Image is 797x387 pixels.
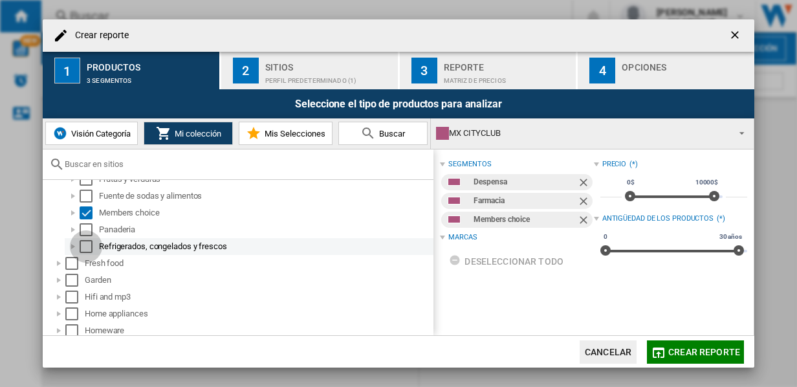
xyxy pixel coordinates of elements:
[625,177,637,188] span: 0$
[338,122,428,145] button: Buscar
[400,52,578,89] button: 3 Reporte Matriz de precios
[99,223,431,236] div: Panaderia
[54,58,80,83] div: 1
[577,195,593,210] ng-md-icon: Quitar
[265,57,393,71] div: Sitios
[448,159,491,170] div: segmentos
[85,257,431,270] div: Fresh food
[448,232,477,243] div: Marcas
[80,240,99,253] md-checkbox: Select
[65,324,85,337] md-checkbox: Select
[80,223,99,236] md-checkbox: Select
[85,291,431,304] div: Hifi and mp3
[85,307,431,320] div: Home appliances
[647,340,744,364] button: Crear reporte
[261,129,325,138] span: Mis Selecciones
[723,23,749,49] button: getI18NText('BUTTONS.CLOSE_DIALOG')
[436,124,728,142] div: MX CITYCLUB
[80,190,99,203] md-checkbox: Select
[577,176,593,192] ng-md-icon: Quitar
[52,126,68,141] img: wiser-icon-blue.png
[449,250,563,273] div: Deseleccionar todo
[474,212,576,228] div: Members choice
[580,340,637,364] button: Cancelar
[65,274,85,287] md-checkbox: Select
[87,57,214,71] div: Productos
[99,190,431,203] div: Fuente de sodas y alimentos
[239,122,333,145] button: Mis Selecciones
[87,71,214,84] div: 3 segmentos
[43,89,754,118] div: Seleccione el tipo de productos para analizar
[85,324,431,337] div: Homeware
[668,347,740,357] span: Crear reporte
[589,58,615,83] div: 4
[65,257,85,270] md-checkbox: Select
[602,232,609,242] span: 0
[376,129,405,138] span: Buscar
[602,214,714,224] div: Antigüedad de los productos
[577,214,593,229] ng-md-icon: Quitar
[144,122,233,145] button: Mi colección
[171,129,221,138] span: Mi colección
[622,57,749,71] div: Opciones
[68,129,131,138] span: Visión Categoría
[265,71,393,84] div: Perfil predeterminado (1)
[578,52,754,89] button: 4 Opciones
[43,52,221,89] button: 1 Productos 3 segmentos
[80,206,99,219] md-checkbox: Select
[474,174,576,190] div: Despensa
[65,291,85,304] md-checkbox: Select
[65,307,85,320] md-checkbox: Select
[411,58,437,83] div: 3
[221,52,399,89] button: 2 Sitios Perfil predeterminado (1)
[693,177,720,188] span: 10000$
[99,240,431,253] div: Refrigerados, congelados y frescos
[45,122,138,145] button: Visión Categoría
[444,71,571,84] div: Matriz de precios
[474,193,576,209] div: Farmacia
[728,28,744,44] ng-md-icon: getI18NText('BUTTONS.CLOSE_DIALOG')
[85,274,431,287] div: Garden
[99,206,431,219] div: Members choice
[444,57,571,71] div: Reporte
[445,250,567,273] button: Deseleccionar todo
[717,232,744,242] span: 30 años
[65,159,427,169] input: Buscar en sitios
[233,58,259,83] div: 2
[69,29,129,42] h4: Crear reporte
[602,159,626,170] div: Precio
